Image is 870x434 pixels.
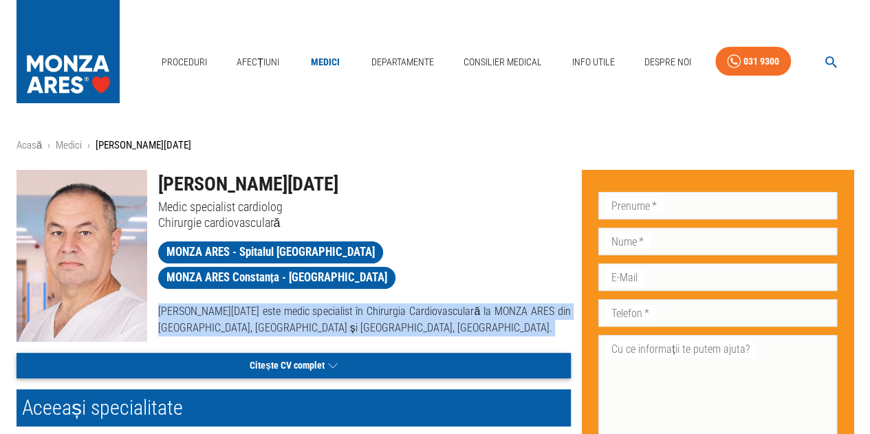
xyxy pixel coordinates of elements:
p: Medic specialist cardiolog [158,199,572,215]
span: MONZA ARES Constanța - [GEOGRAPHIC_DATA] [158,269,396,286]
li: › [87,138,90,153]
p: [PERSON_NAME][DATE] este medic specialist în Chirurgia Cardiovasculară la MONZA ARES din [GEOGRAP... [158,303,572,336]
a: Departamente [366,48,439,76]
a: Info Utile [566,48,620,76]
a: MONZA ARES Constanța - [GEOGRAPHIC_DATA] [158,267,396,289]
a: Medici [56,139,82,151]
nav: breadcrumb [17,138,853,153]
img: Dr. Ion Crăciun [17,170,147,342]
button: Citește CV complet [17,353,571,378]
div: 031 9300 [743,53,779,70]
h2: Aceeași specialitate [17,389,571,426]
p: [PERSON_NAME][DATE] [96,138,191,153]
p: Chirurgie cardiovasculară [158,215,572,230]
span: MONZA ARES - Spitalul [GEOGRAPHIC_DATA] [158,243,383,261]
a: Acasă [17,139,42,151]
a: Afecțiuni [231,48,285,76]
a: Despre Noi [639,48,697,76]
a: 031 9300 [715,47,791,76]
a: MONZA ARES - Spitalul [GEOGRAPHIC_DATA] [158,241,383,263]
h1: [PERSON_NAME][DATE] [158,170,572,199]
li: › [47,138,50,153]
a: Proceduri [156,48,213,76]
a: Medici [303,48,347,76]
a: Consilier Medical [458,48,547,76]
